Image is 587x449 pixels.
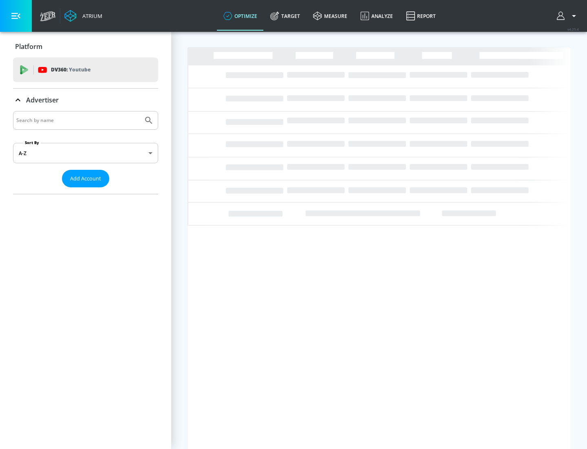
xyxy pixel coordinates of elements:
span: v 4.25.4 [567,27,579,31]
a: Target [264,1,307,31]
a: Report [399,1,442,31]
div: A-Z [13,143,158,163]
a: Atrium [64,10,102,22]
span: Add Account [70,174,101,183]
label: Sort By [23,140,41,145]
nav: list of Advertiser [13,187,158,194]
p: DV360: [51,65,90,74]
a: measure [307,1,354,31]
div: Advertiser [13,89,158,111]
a: Analyze [354,1,399,31]
p: Platform [15,42,42,51]
p: Advertiser [26,96,59,104]
div: DV360: Youtube [13,58,158,82]
p: Youtube [69,65,90,74]
input: Search by name [16,115,140,126]
button: Add Account [62,170,109,187]
div: Platform [13,35,158,58]
div: Advertiser [13,111,158,194]
div: Atrium [79,12,102,20]
a: optimize [217,1,264,31]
